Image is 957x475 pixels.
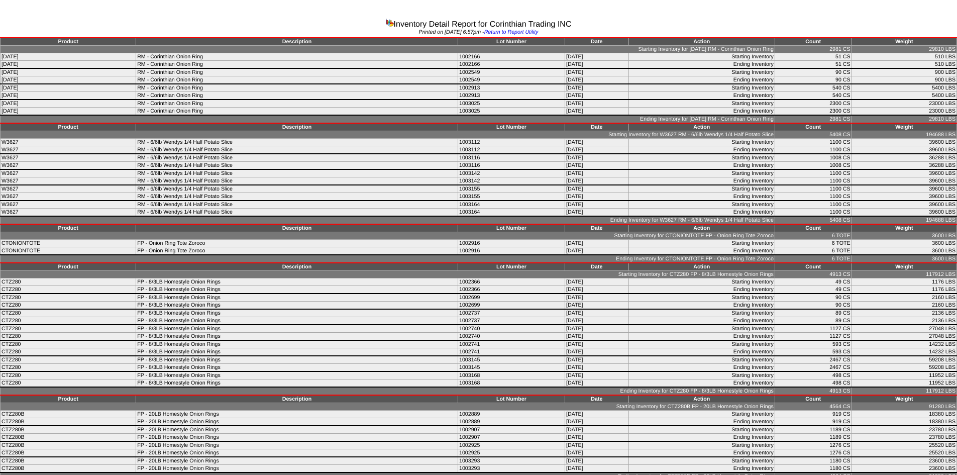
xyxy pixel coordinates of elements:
[565,38,628,46] td: Date
[458,68,565,76] td: 1002549
[136,247,458,255] td: FP - Onion Ring Tote Zoroco
[775,278,852,286] td: 49 CS
[628,185,775,193] td: Starting Inventory
[136,209,458,217] td: RM - 6/6lb Wendys 1/4 Half Potato Slice
[852,387,956,395] td: 117912 LBS
[852,76,956,84] td: 900 LBS
[852,53,956,61] td: 510 LBS
[775,294,852,302] td: 90 CS
[775,108,852,116] td: 2300 CS
[565,294,628,302] td: [DATE]
[775,240,852,247] td: 6 TOTE
[458,38,565,46] td: Lot Number
[852,356,956,364] td: 59208 LBS
[565,317,628,325] td: [DATE]
[775,53,852,61] td: 51 CS
[628,177,775,185] td: Ending Inventory
[628,68,775,76] td: Starting Inventory
[1,92,136,100] td: [DATE]
[458,278,565,286] td: 1002366
[136,240,458,247] td: FP - Onion Ring Tote Zoroco
[136,38,458,46] td: Description
[458,193,565,201] td: 1003155
[775,302,852,310] td: 90 CS
[775,61,852,69] td: 51 CS
[1,53,136,61] td: [DATE]
[458,348,565,356] td: 1002741
[1,100,136,108] td: [DATE]
[852,185,956,193] td: 39600 LBS
[628,84,775,92] td: Starting Inventory
[565,209,628,217] td: [DATE]
[458,317,565,325] td: 1002737
[852,325,956,333] td: 27048 LBS
[458,185,565,193] td: 1003155
[852,146,956,154] td: 39600 LBS
[1,216,775,224] td: Ending Inventory for W3627 RM - 6/6lb Wendys 1/4 Half Potato Slice
[852,115,956,123] td: 29810 LBS
[565,162,628,170] td: [DATE]
[1,162,136,170] td: W3627
[852,309,956,317] td: 2136 LBS
[628,146,775,154] td: Ending Inventory
[458,201,565,209] td: 1003164
[458,84,565,92] td: 1002913
[136,169,458,177] td: RM - 6/6lb Wendys 1/4 Half Potato Slice
[1,403,775,411] td: Starting Inventory for CTZ280B FP - 20LB Homestyle Onion Rings
[628,379,775,388] td: Ending Inventory
[565,76,628,84] td: [DATE]
[458,356,565,364] td: 1003145
[136,154,458,162] td: RM - 6/6lb Wendys 1/4 Half Potato Slice
[628,278,775,286] td: Starting Inventory
[458,240,565,247] td: 1002916
[1,317,136,325] td: CTZ280
[565,379,628,388] td: [DATE]
[775,255,852,263] td: 6 TOTE
[628,92,775,100] td: Ending Inventory
[1,309,136,317] td: CTZ280
[136,317,458,325] td: FP - 8/3LB Homestyle Onion Rings
[775,38,852,46] td: Count
[1,193,136,201] td: W3627
[628,209,775,217] td: Ending Inventory
[852,193,956,201] td: 39600 LBS
[1,302,136,310] td: CTZ280
[565,263,628,271] td: Date
[1,356,136,364] td: CTZ280
[628,108,775,116] td: Ending Inventory
[458,247,565,255] td: 1002916
[775,325,852,333] td: 1127 CS
[565,309,628,317] td: [DATE]
[775,193,852,201] td: 1100 CS
[458,123,565,131] td: Lot Number
[775,224,852,232] td: Count
[852,92,956,100] td: 5400 LBS
[565,395,628,403] td: Date
[1,387,775,395] td: Ending Inventory for CTZ280 FP - 8/3LB Homestyle Onion Rings
[775,169,852,177] td: 1100 CS
[628,340,775,348] td: Starting Inventory
[628,247,775,255] td: Ending Inventory
[775,209,852,217] td: 1100 CS
[565,61,628,69] td: [DATE]
[565,154,628,162] td: [DATE]
[1,247,136,255] td: CTONIONTOTE
[565,201,628,209] td: [DATE]
[628,224,775,232] td: Action
[775,232,852,240] td: 6 TOTE
[852,255,956,263] td: 3600 LBS
[852,162,956,170] td: 36288 LBS
[775,76,852,84] td: 90 CS
[1,395,136,403] td: Product
[1,154,136,162] td: W3627
[565,286,628,294] td: [DATE]
[565,371,628,379] td: [DATE]
[458,146,565,154] td: 1003112
[852,379,956,388] td: 11952 LBS
[458,108,565,116] td: 1003025
[1,68,136,76] td: [DATE]
[565,177,628,185] td: [DATE]
[458,395,565,403] td: Lot Number
[565,325,628,333] td: [DATE]
[628,333,775,341] td: Ending Inventory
